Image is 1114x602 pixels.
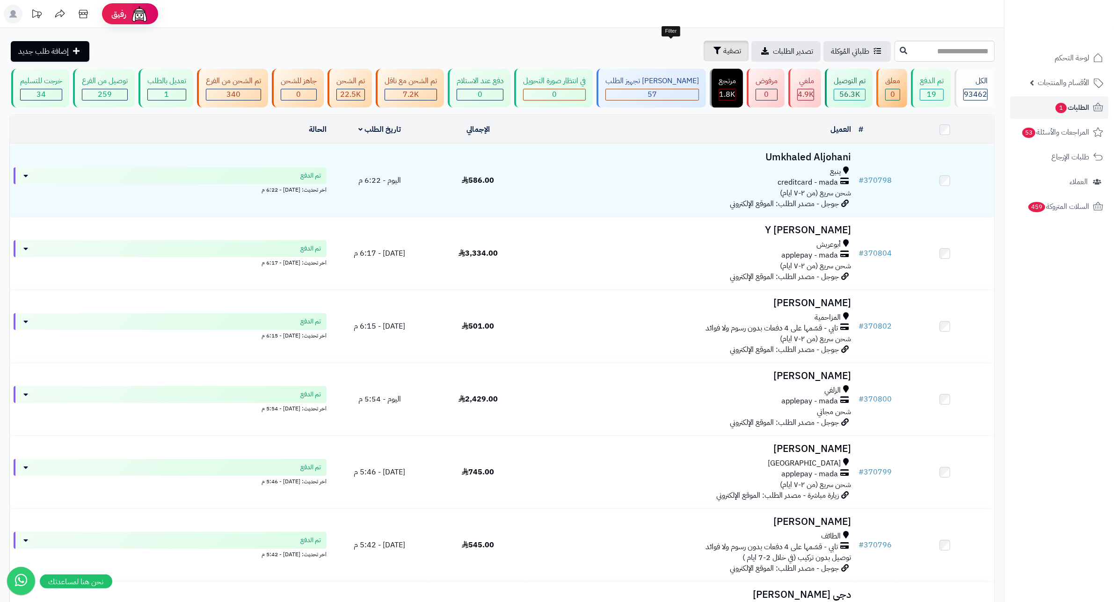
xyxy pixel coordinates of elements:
[1010,96,1108,119] a: الطلبات1
[1010,47,1108,69] a: لوحة التحكم
[825,385,841,396] span: الزلفي
[130,5,149,23] img: ai-face.png
[195,69,270,107] a: تم الشحن من الفرع 340
[226,89,240,100] span: 340
[859,539,864,551] span: #
[309,124,327,135] a: الحالة
[745,69,786,107] a: مرفوض 0
[1010,146,1108,168] a: طلبات الإرجاع
[336,76,365,86] div: تم الشحن
[798,89,814,100] div: 4939
[1010,171,1108,193] a: العملاء
[385,89,437,100] div: 7223
[859,394,864,405] span: #
[148,89,186,100] div: 1
[782,250,838,261] span: applepay - mada
[531,516,852,527] h3: [PERSON_NAME]
[300,536,321,545] span: تم الدفع
[462,175,494,186] span: 586.00
[817,406,852,417] span: شحن مجاني
[778,177,838,188] span: creditcard - mada
[137,69,195,107] a: تعديل بالطلب 1
[98,89,112,100] span: 259
[326,69,374,107] a: تم الشحن 22.5K
[462,539,494,551] span: 545.00
[730,344,839,355] span: جوجل - مصدر الطلب: الموقع الإلكتروني
[21,89,62,100] div: 34
[403,89,419,100] span: 7.2K
[730,271,839,282] span: جوجل - مصدر الطلب: الموقع الإلكتروني
[874,69,909,107] a: معلق 0
[457,76,503,86] div: دفع عند الاستلام
[859,394,892,405] a: #370800
[1050,25,1105,44] img: logo-2.png
[374,69,446,107] a: تم الشحن مع ناقل 7.2K
[756,89,777,100] div: 0
[780,333,852,344] span: شحن سريع (من ٢-٧ ايام)
[300,463,321,472] span: تم الدفع
[605,76,699,86] div: [PERSON_NAME] تجهيز الطلب
[300,390,321,399] span: تم الدفع
[14,403,327,413] div: اخر تحديث: [DATE] - 5:54 م
[723,45,741,57] span: تصفية
[531,371,852,381] h3: [PERSON_NAME]
[834,76,866,86] div: تم التوصيل
[14,549,327,559] div: اخر تحديث: [DATE] - 5:42 م
[300,171,321,180] span: تم الدفع
[206,89,261,100] div: 340
[768,458,841,469] span: [GEOGRAPHIC_DATA]
[830,166,841,177] span: ينبع
[1022,128,1035,138] span: 53
[920,89,943,100] div: 19
[595,69,708,107] a: [PERSON_NAME] تجهيز الطلب 57
[459,248,498,259] span: 3,334.00
[780,187,852,199] span: شحن سريع (من ٢-٧ ايام)
[782,469,838,480] span: applepay - mada
[457,89,503,100] div: 0
[385,76,437,86] div: تم الشحن مع ناقل
[786,69,823,107] a: ملغي 4.9K
[708,69,745,107] a: مرتجع 1.8K
[18,46,69,57] span: إضافة طلب جديد
[706,323,838,334] span: تابي - قسّمها على 4 دفعات بدون رسوم ولا فوائد
[354,248,405,259] span: [DATE] - 6:17 م
[885,76,900,86] div: معلق
[462,321,494,332] span: 501.00
[354,539,405,551] span: [DATE] - 5:42 م
[1055,51,1089,64] span: لوحة التحكم
[524,89,585,100] div: 0
[817,239,841,250] span: أبوعريش
[25,5,48,26] a: تحديثات المنصة
[358,124,401,135] a: تاريخ الطلب
[751,41,821,62] a: تصدير الطلبات
[730,417,839,428] span: جوجل - مصدر الطلب: الموقع الإلكتروني
[831,46,869,57] span: طلباتي المُوكلة
[920,76,944,86] div: تم الدفع
[1021,126,1089,139] span: المراجعات والأسئلة
[756,76,778,86] div: مرفوض
[354,466,405,478] span: [DATE] - 5:46 م
[909,69,953,107] a: تم الدفع 19
[859,248,892,259] a: #370804
[815,312,841,323] span: المزاحمية
[531,225,852,236] h3: Y [PERSON_NAME]
[765,89,769,100] span: 0
[466,124,490,135] a: الإجمالي
[648,89,657,100] span: 57
[831,124,852,135] a: العميل
[531,152,852,163] h3: Umkhaled Aljohani
[780,479,852,490] span: شحن سريع (من ٢-٧ ايام)
[552,89,557,100] span: 0
[859,321,892,332] a: #370802
[859,466,864,478] span: #
[531,589,852,600] h3: دجى [PERSON_NAME]
[531,444,852,454] h3: [PERSON_NAME]
[606,89,699,100] div: 57
[1070,175,1088,188] span: العملاء
[165,89,169,100] span: 1
[71,69,137,107] a: توصيل من الفرع 259
[822,531,841,542] span: الطائف
[300,317,321,326] span: تم الدفع
[446,69,512,107] a: دفع عند الاستلام 0
[839,89,860,100] span: 56.3K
